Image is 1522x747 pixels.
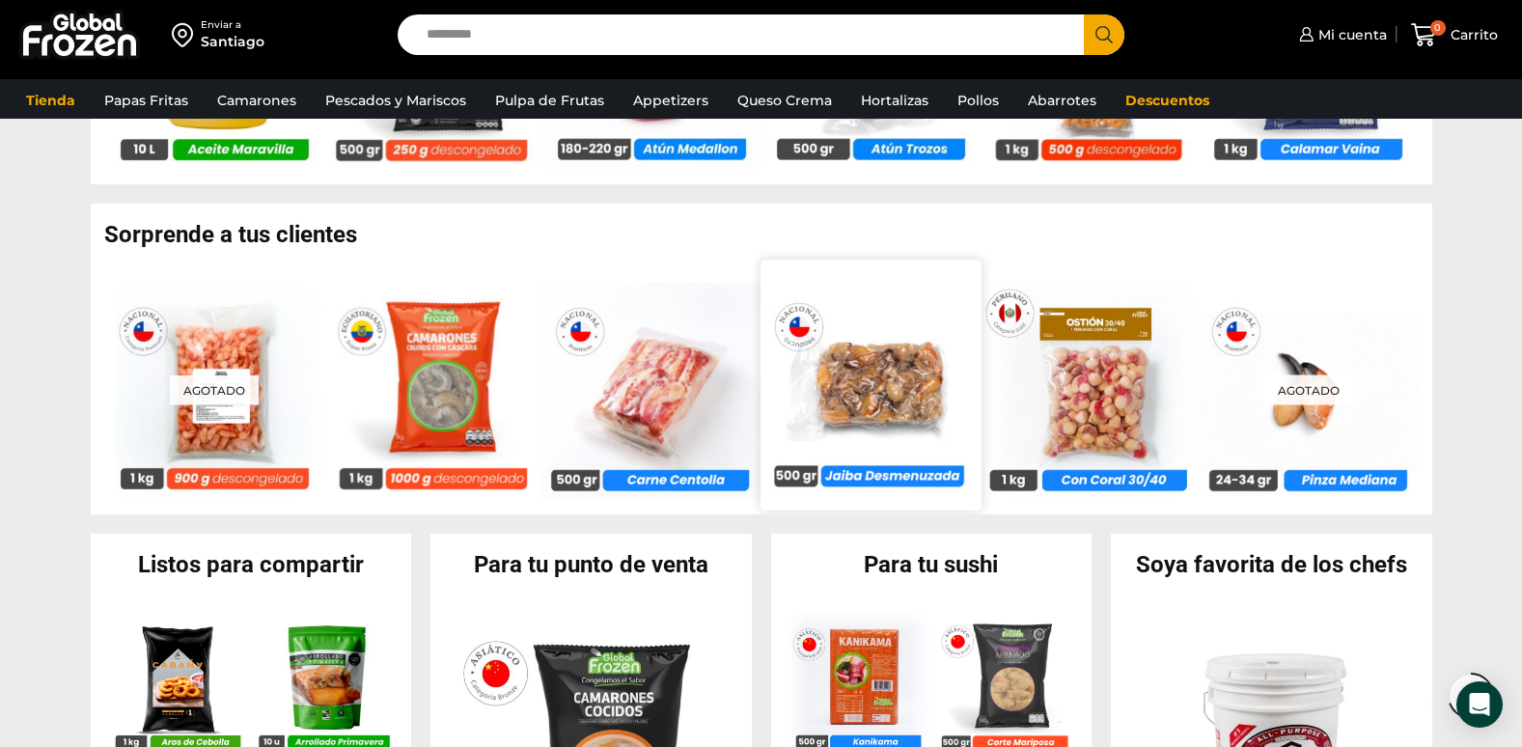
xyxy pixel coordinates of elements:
span: Carrito [1446,25,1498,44]
a: Tienda [16,82,85,119]
h2: Sorprende a tus clientes [104,223,1432,246]
div: Enviar a [201,18,264,32]
a: Abarrotes [1018,82,1106,119]
a: Papas Fritas [95,82,198,119]
h2: Soya favorita de los chefs [1111,553,1432,576]
a: Pulpa de Frutas [485,82,614,119]
a: Camarones [208,82,306,119]
div: Open Intercom Messenger [1456,681,1503,728]
a: Queso Crema [728,82,842,119]
h2: Para tu sushi [771,553,1093,576]
div: Santiago [201,32,264,51]
p: Agotado [1263,375,1352,405]
button: Search button [1084,14,1124,55]
a: Hortalizas [851,82,938,119]
span: 0 [1430,20,1446,36]
a: Descuentos [1116,82,1219,119]
span: Mi cuenta [1314,25,1387,44]
h2: Para tu punto de venta [430,553,752,576]
img: address-field-icon.svg [172,18,201,51]
a: Mi cuenta [1294,15,1387,54]
h2: Listos para compartir [91,553,412,576]
a: Appetizers [623,82,718,119]
a: Pollos [948,82,1009,119]
p: Agotado [170,375,259,405]
a: Pescados y Mariscos [316,82,476,119]
a: 0 Carrito [1406,13,1503,58]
